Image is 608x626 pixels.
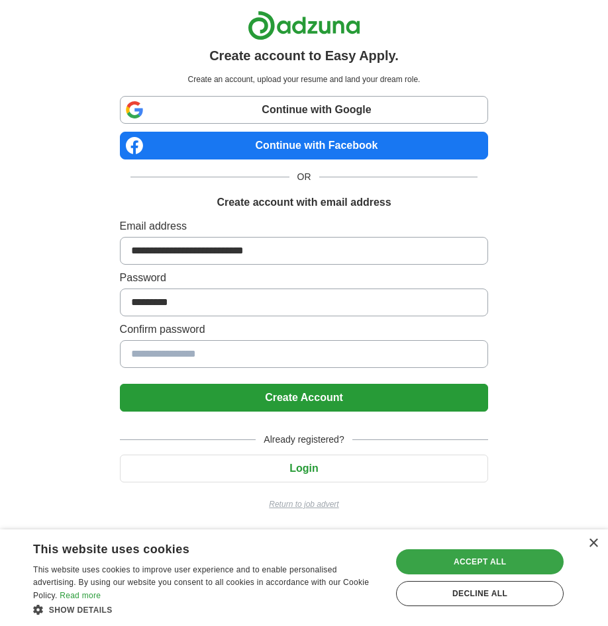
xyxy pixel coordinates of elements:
[396,549,564,574] div: Accept all
[248,11,360,40] img: Adzuna logo
[123,73,486,85] p: Create an account, upload your resume and land your dream role.
[120,132,489,159] a: Continue with Facebook
[120,498,489,510] a: Return to job advert
[396,581,564,606] div: Decline all
[120,322,489,337] label: Confirm password
[120,218,489,234] label: Email address
[120,384,489,412] button: Create Account
[256,433,352,447] span: Already registered?
[60,591,101,600] a: Read more, opens a new window
[33,537,348,557] div: This website uses cookies
[289,170,319,184] span: OR
[33,603,381,616] div: Show details
[588,539,598,549] div: Close
[120,455,489,482] button: Login
[33,565,369,601] span: This website uses cookies to improve user experience and to enable personalised advertising. By u...
[209,46,399,66] h1: Create account to Easy Apply.
[217,195,391,210] h1: Create account with email address
[120,463,489,474] a: Login
[120,270,489,286] label: Password
[49,605,113,615] span: Show details
[120,96,489,124] a: Continue with Google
